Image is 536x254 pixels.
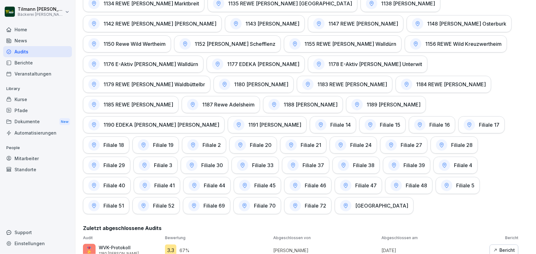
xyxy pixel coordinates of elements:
[153,203,174,209] h1: Filiale 52
[493,247,515,254] div: Bericht
[454,162,472,168] h1: Filiale 4
[154,162,172,168] h1: Filiale 3
[396,76,491,93] a: 1184 REWE [PERSON_NAME]
[381,235,486,241] p: Abgeschlossen am
[380,122,400,128] h1: Filiale 15
[103,203,124,209] h1: Filiale 51
[103,122,219,128] h1: 1190 EDEKA [PERSON_NAME] [PERSON_NAME]
[154,182,175,189] h1: Filiale 41
[280,136,327,154] a: Filiale 21
[133,157,178,174] a: Filiale 3
[273,235,378,241] p: Abgeschlossen von
[409,116,455,133] a: Filiale 16
[228,116,307,133] a: 1191 [PERSON_NAME]
[355,203,408,209] h1: [GEOGRAPHIC_DATA]
[381,0,435,7] h1: 1138 [PERSON_NAME]
[425,41,502,47] h1: 1156 REWE Wild Kreuzwertheim
[83,235,162,241] p: Audit
[3,94,72,105] div: Kurse
[181,157,228,174] a: Filiale 30
[310,116,356,133] a: Filiale 14
[83,56,203,73] a: 1176 E-Aktiv [PERSON_NAME] Walldürn
[350,142,372,148] h1: Filiale 24
[305,203,326,209] h1: Filiale 72
[304,41,396,47] h1: 1155 REWE [PERSON_NAME] Walldürn
[134,177,180,194] a: Filiale 41
[133,136,179,154] a: Filiale 19
[3,57,72,68] a: Berichte
[153,142,174,148] h1: Filiale 19
[254,203,276,209] h1: Filiale 70
[3,35,72,46] a: News
[3,238,72,249] a: Einstellungen
[245,21,299,27] h1: 1143 [PERSON_NAME]
[182,96,260,113] a: 1187 Rewe Adelsheim
[383,157,430,174] a: Filiale 39
[252,162,274,168] h1: Filiale 33
[203,203,225,209] h1: Filiale 69
[3,164,72,175] a: Standorte
[229,136,277,154] a: Filiale 20
[284,177,332,194] a: Filiale 46
[254,182,276,189] h1: Filiale 45
[429,122,450,128] h1: Filiale 16
[284,197,332,214] a: Filiale 72
[3,84,72,94] p: Library
[99,244,139,251] p: WVK-Protokoll
[355,182,377,189] h1: Filiale 47
[490,235,518,241] p: Bericht
[3,24,72,35] div: Home
[381,247,486,254] p: [DATE]
[317,81,387,88] h1: 1183 REWE [PERSON_NAME]
[103,162,125,168] h1: Filiale 29
[333,157,380,174] a: Filiale 38
[3,116,72,128] div: Dokumente
[297,76,392,93] a: 1183 REWE [PERSON_NAME]
[407,15,512,32] a: 1148 [PERSON_NAME] Osterburk
[214,76,294,93] a: 1180 [PERSON_NAME]
[3,227,72,238] div: Support
[3,68,72,79] a: Veranstaltungen
[165,235,270,241] p: Bewertung
[3,153,72,164] a: Mitarbeiter
[225,15,305,32] a: 1143 [PERSON_NAME]
[133,197,180,214] a: Filiale 52
[83,96,179,113] a: 1185 REWE [PERSON_NAME]
[234,177,281,194] a: Filiale 45
[18,7,64,12] p: Tilmann [PERSON_NAME]
[232,157,279,174] a: Filiale 33
[405,35,507,52] a: 1156 REWE Wild Kreuzwertheim
[183,177,231,194] a: Filiale 44
[284,35,402,52] a: 1155 REWE [PERSON_NAME] Walldürn
[182,136,226,154] a: Filiale 2
[456,182,474,189] h1: Filiale 5
[263,96,343,113] a: 1188 [PERSON_NAME]
[431,136,478,154] a: Filiale 28
[3,116,72,128] a: DokumenteNew
[228,0,352,7] h1: 1135 REWE [PERSON_NAME] [GEOGRAPHIC_DATA]
[308,56,427,73] a: 1178 E-Aktiv [PERSON_NAME] Unterwit
[380,136,427,154] a: Filiale 27
[406,182,427,189] h1: Filiale 48
[174,35,281,52] a: 1152 [PERSON_NAME] Schefflenz
[103,101,173,108] h1: 1185 REWE [PERSON_NAME]
[330,122,351,128] h1: Filiale 14
[3,105,72,116] a: Pfade
[328,21,398,27] h1: 1147 REWE [PERSON_NAME]
[284,101,338,108] h1: 1188 [PERSON_NAME]
[401,142,422,148] h1: Filiale 27
[250,142,272,148] h1: Filiale 20
[335,197,414,214] a: [GEOGRAPHIC_DATA]
[273,247,378,254] p: [PERSON_NAME]
[248,122,301,128] h1: 1191 [PERSON_NAME]
[103,21,216,27] h1: 1142 REWE [PERSON_NAME] [PERSON_NAME]
[330,136,377,154] a: Filiale 24
[305,182,326,189] h1: Filiale 46
[233,197,281,214] a: Filiale 70
[83,177,131,194] a: Filiale 40
[353,162,374,168] h1: Filiale 38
